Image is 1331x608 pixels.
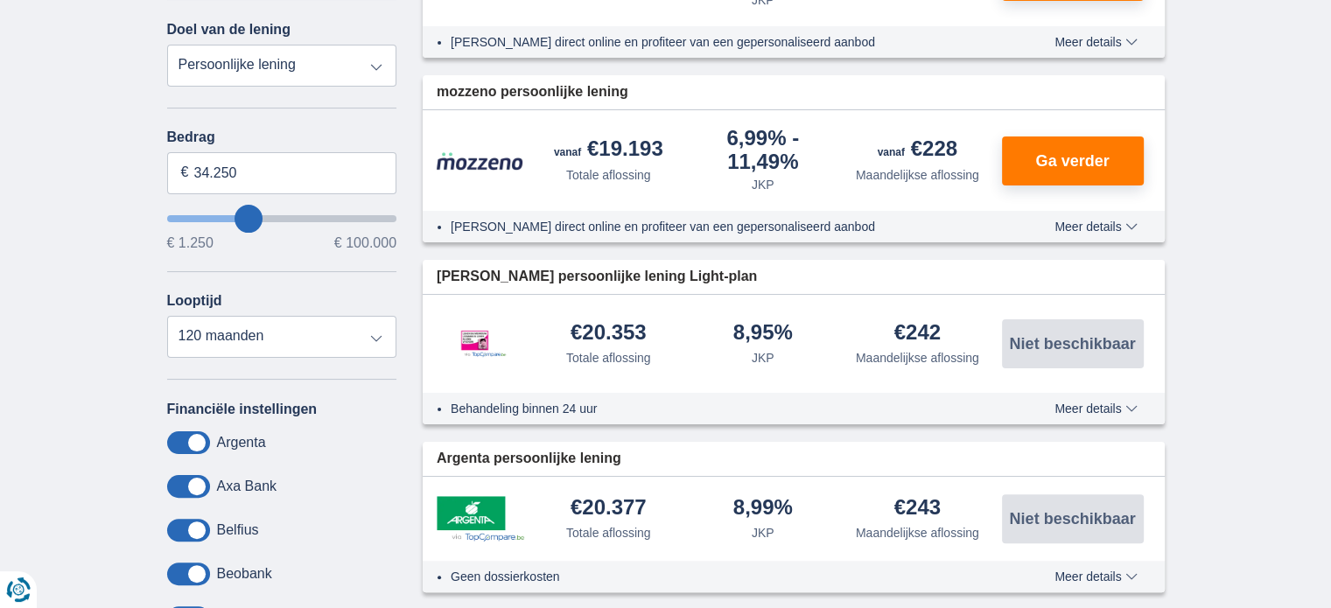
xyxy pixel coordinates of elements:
div: JKP [752,524,774,542]
span: Meer details [1054,570,1137,583]
input: wantToBorrow [167,215,397,222]
div: €228 [878,138,957,163]
button: Niet beschikbaar [1002,494,1144,543]
div: Totale aflossing [566,524,651,542]
img: product.pl.alt Mozzeno [437,151,524,171]
label: Bedrag [167,129,397,145]
div: Maandelijkse aflossing [856,166,979,184]
span: mozzeno persoonlijke lening [437,82,628,102]
span: € 1.250 [167,236,214,250]
div: €242 [894,322,941,346]
li: [PERSON_NAME] direct online en profiteer van een gepersonaliseerd aanbod [451,33,991,51]
span: € [181,163,189,183]
span: Niet beschikbaar [1009,511,1135,527]
button: Niet beschikbaar [1002,319,1144,368]
label: Beobank [217,566,272,582]
button: Meer details [1041,220,1150,234]
img: product.pl.alt Argenta [437,496,524,542]
label: Financiële instellingen [167,402,318,417]
div: Totale aflossing [566,349,651,367]
div: JKP [752,176,774,193]
span: Meer details [1054,36,1137,48]
div: €19.193 [554,138,663,163]
label: Looptijd [167,293,222,309]
div: Maandelijkse aflossing [856,349,979,367]
img: product.pl.alt Leemans Kredieten [437,312,524,375]
span: Meer details [1054,220,1137,233]
li: [PERSON_NAME] direct online en profiteer van een gepersonaliseerd aanbod [451,218,991,235]
label: Axa Bank [217,479,277,494]
div: €20.377 [571,497,647,521]
span: Niet beschikbaar [1009,336,1135,352]
div: Totale aflossing [566,166,651,184]
div: JKP [752,349,774,367]
span: Argenta persoonlijke lening [437,449,621,469]
button: Meer details [1041,570,1150,584]
div: €243 [894,497,941,521]
button: Meer details [1041,35,1150,49]
label: Argenta [217,435,266,451]
button: Meer details [1041,402,1150,416]
span: € 100.000 [334,236,396,250]
li: Behandeling binnen 24 uur [451,400,991,417]
div: 8,99% [733,497,793,521]
div: Maandelijkse aflossing [856,524,979,542]
div: 8,95% [733,322,793,346]
span: [PERSON_NAME] persoonlijke lening Light-plan [437,267,757,287]
span: Ga verder [1035,153,1109,169]
li: Geen dossierkosten [451,568,991,585]
div: €20.353 [571,322,647,346]
label: Belfius [217,522,259,538]
span: Meer details [1054,402,1137,415]
button: Ga verder [1002,136,1144,185]
label: Doel van de lening [167,22,291,38]
div: 6,99% [693,128,834,172]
